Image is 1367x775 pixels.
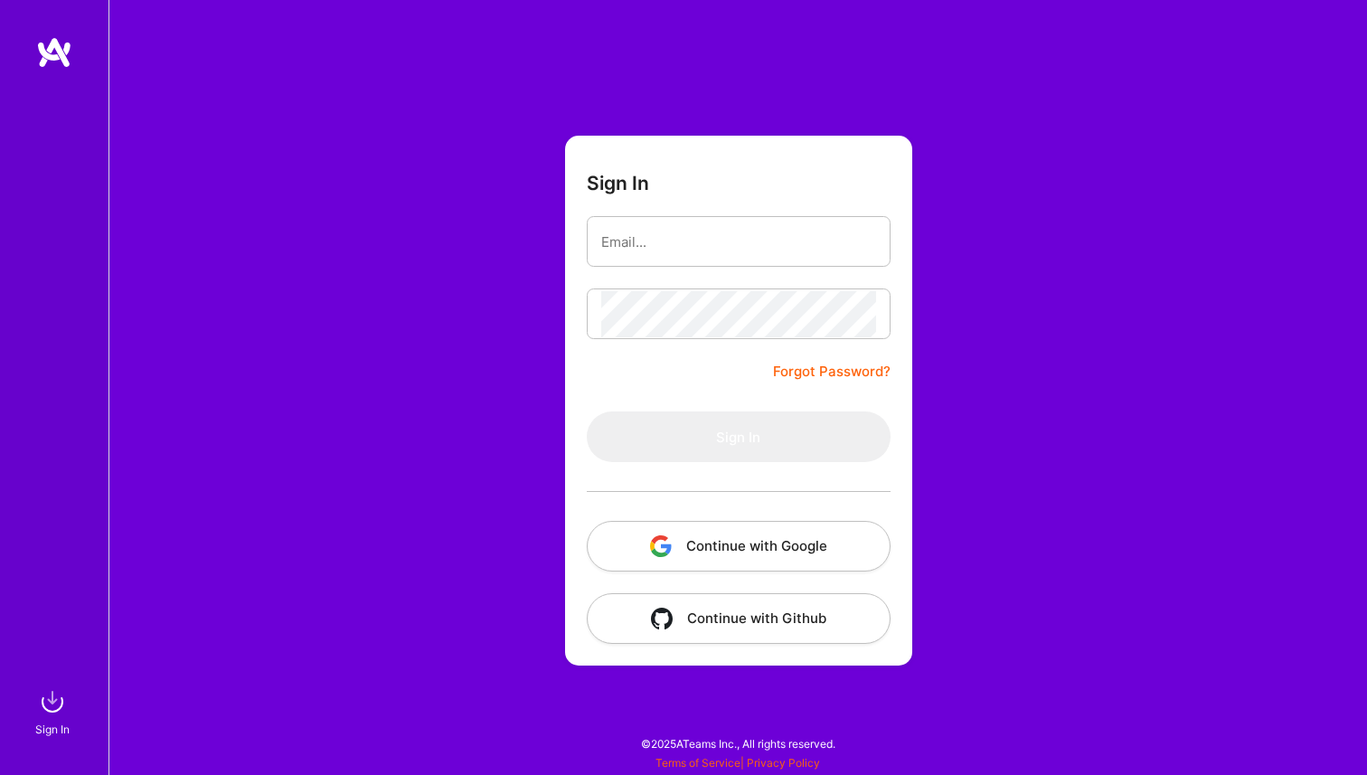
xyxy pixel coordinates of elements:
[650,535,672,557] img: icon
[34,684,71,720] img: sign in
[587,593,891,644] button: Continue with Github
[38,684,71,739] a: sign inSign In
[651,608,673,629] img: icon
[655,756,820,770] span: |
[747,756,820,770] a: Privacy Policy
[108,721,1367,766] div: © 2025 ATeams Inc., All rights reserved.
[587,411,891,462] button: Sign In
[773,361,891,383] a: Forgot Password?
[587,172,649,194] h3: Sign In
[601,219,876,265] input: Email...
[587,521,891,572] button: Continue with Google
[655,756,740,770] a: Terms of Service
[36,36,72,69] img: logo
[35,720,70,739] div: Sign In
